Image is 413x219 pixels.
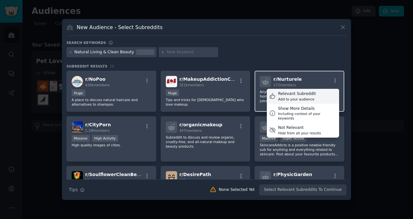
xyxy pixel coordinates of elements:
[66,40,106,45] h3: Search keywords
[72,135,90,142] div: Massive
[280,135,306,142] div: Super Active
[166,76,177,87] img: MakeupAddictionCanada
[110,64,114,68] span: 10
[166,171,177,182] img: DesirePath
[85,77,106,82] span: r/ NoPoo
[72,89,85,96] div: Huge
[66,184,87,195] button: Tips
[72,76,83,87] img: NoPoo
[166,98,245,107] p: Tips and tricks for [DEMOGRAPHIC_DATA] who love makeup.
[69,186,78,193] span: Tips
[179,178,204,182] span: 378k members
[219,187,255,193] div: None Selected Yet
[260,89,339,103] p: Anything natural related to health and beauty, home made, food, drink, recipes, herbs, juices, sp...
[179,129,202,132] span: 447 members
[72,98,151,107] p: A place to discuss natural haircare and alternatives to shampoo.
[278,106,337,112] div: Show More Details
[85,129,110,132] span: 1.1M members
[75,49,134,55] div: Natural Living & Clean Beauty
[260,135,278,142] div: Massive
[273,77,302,82] span: r/ Nurturele
[72,143,151,147] p: High quality images of cities.
[278,131,321,135] div: Hide from all your results
[85,122,111,127] span: r/ CityPorn
[179,172,211,177] span: r/ DesirePath
[278,91,316,97] div: Relevant Subreddit
[66,64,107,68] span: Subreddit Results
[260,143,339,156] p: SkincareAddicts is a positive newbie-friendly sub for anything and everything related to skincare...
[273,178,296,182] span: 14k members
[167,49,216,55] input: New Keyword
[278,111,337,120] div: Including context of your keywords
[179,77,246,82] span: r/ MakeupAddictionCanada
[179,122,223,127] span: r/ organicmakeup
[85,83,110,87] span: 426k members
[85,178,106,182] span: 26 members
[278,97,316,101] div: Add to your audience
[273,83,296,87] span: 172 members
[72,171,83,182] img: SoulflowerCleanBeauty
[72,121,83,133] img: CityPorn
[85,172,148,177] span: r/ SoulflowerCleanBeauty
[77,24,163,31] h3: New Audience - Select Subreddits
[179,83,204,87] span: 321k members
[166,135,245,149] p: Subreddit to discuss and review organic, cruelty-free, and all-natural makeup and beauty products.
[273,172,312,177] span: r/ PhysicGarden
[166,89,179,96] div: Huge
[278,125,321,131] div: Not Relevant
[92,135,118,142] div: High Activity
